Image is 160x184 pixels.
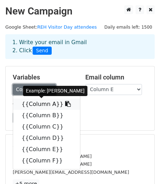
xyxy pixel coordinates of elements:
[5,5,155,17] h2: New Campaign
[23,86,87,96] div: Example: [PERSON_NAME]
[37,24,97,30] a: REH Visitor Day attendees
[13,110,80,121] a: {{Column B}}
[13,132,80,144] a: {{Column D}}
[13,155,80,166] a: {{Column F}}
[5,24,97,30] small: Google Sheet:
[13,144,80,155] a: {{Column E}}
[7,38,153,55] div: 1. Write your email in Gmail 2. Click
[102,23,155,31] span: Daily emails left: 1500
[102,24,155,30] a: Daily emails left: 1500
[33,47,52,55] span: Send
[125,150,160,184] iframe: Chat Widget
[13,84,56,95] a: Copy/paste...
[85,73,147,81] h5: Email column
[13,170,129,175] small: [PERSON_NAME][EMAIL_ADDRESS][DOMAIN_NAME]
[13,121,80,132] a: {{Column C}}
[13,99,80,110] a: {{Column A}}
[13,154,92,159] small: [EMAIL_ADDRESS][DOMAIN_NAME]
[13,73,75,81] h5: Variables
[13,161,92,167] small: [EMAIL_ADDRESS][DOMAIN_NAME]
